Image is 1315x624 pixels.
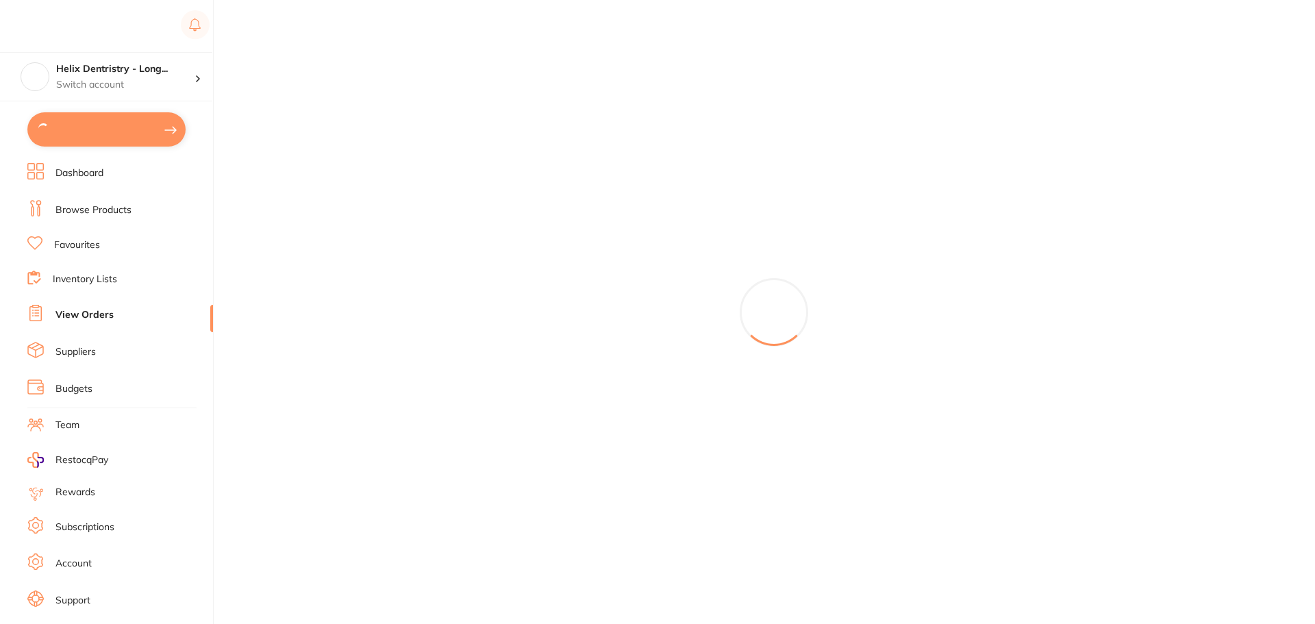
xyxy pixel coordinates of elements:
[55,308,114,322] a: View Orders
[56,78,195,92] p: Switch account
[55,203,131,217] a: Browse Products
[21,63,49,90] img: Helix Dentristry - Long Jetty
[27,452,44,468] img: RestocqPay
[55,382,92,396] a: Budgets
[55,521,114,534] a: Subscriptions
[55,166,103,180] a: Dashboard
[27,18,115,34] img: Restocq Logo
[55,453,108,467] span: RestocqPay
[55,486,95,499] a: Rewards
[55,345,96,359] a: Suppliers
[56,62,195,76] h4: Helix Dentristry - Long Jetty
[54,238,100,252] a: Favourites
[27,10,115,42] a: Restocq Logo
[55,594,90,608] a: Support
[53,273,117,286] a: Inventory Lists
[27,452,108,468] a: RestocqPay
[55,557,92,571] a: Account
[55,419,79,432] a: Team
